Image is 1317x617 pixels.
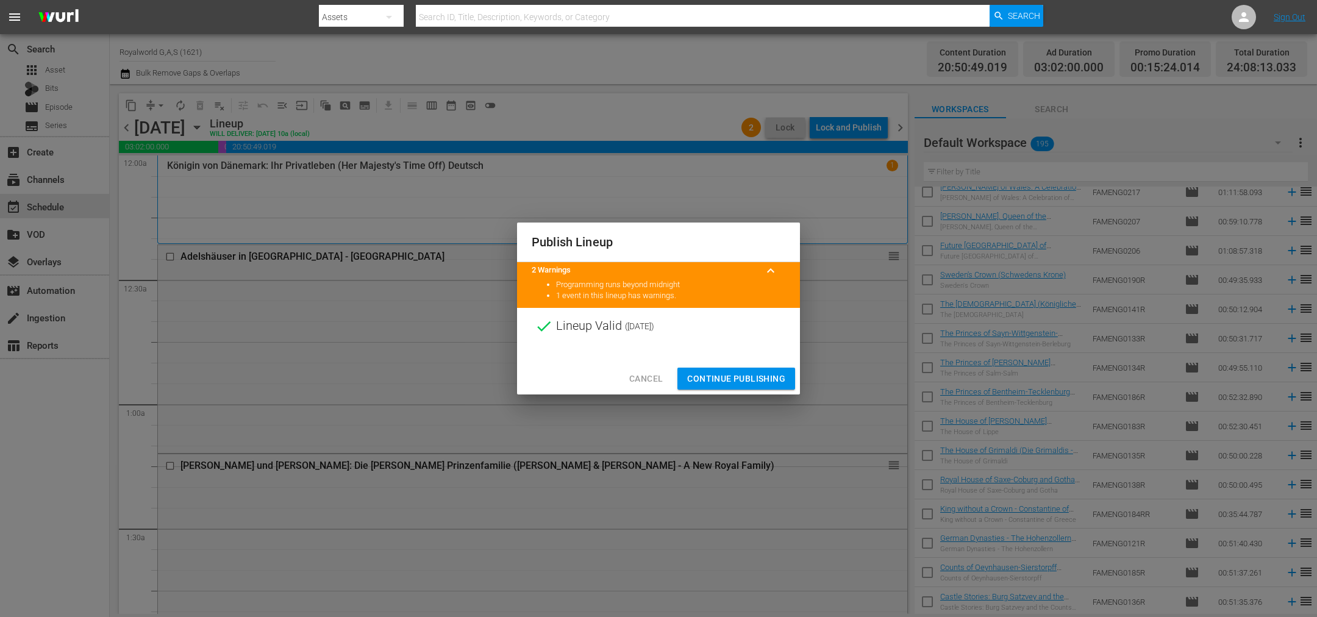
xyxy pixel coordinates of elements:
[687,371,785,387] span: Continue Publishing
[517,308,800,344] div: Lineup Valid
[556,290,785,302] li: 1 event in this lineup has warnings.
[7,10,22,24] span: menu
[1274,12,1305,22] a: Sign Out
[677,368,795,390] button: Continue Publishing
[1008,5,1040,27] span: Search
[29,3,88,32] img: ans4CAIJ8jUAAAAAAAAAAAAAAAAAAAAAAAAgQb4GAAAAAAAAAAAAAAAAAAAAAAAAJMjXAAAAAAAAAAAAAAAAAAAAAAAAgAT5G...
[532,232,785,252] h2: Publish Lineup
[625,317,654,335] span: ( [DATE] )
[629,371,663,387] span: Cancel
[556,279,785,291] li: Programming runs beyond midnight
[619,368,673,390] button: Cancel
[763,263,778,278] span: keyboard_arrow_up
[532,265,756,276] title: 2 Warnings
[756,256,785,285] button: keyboard_arrow_up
